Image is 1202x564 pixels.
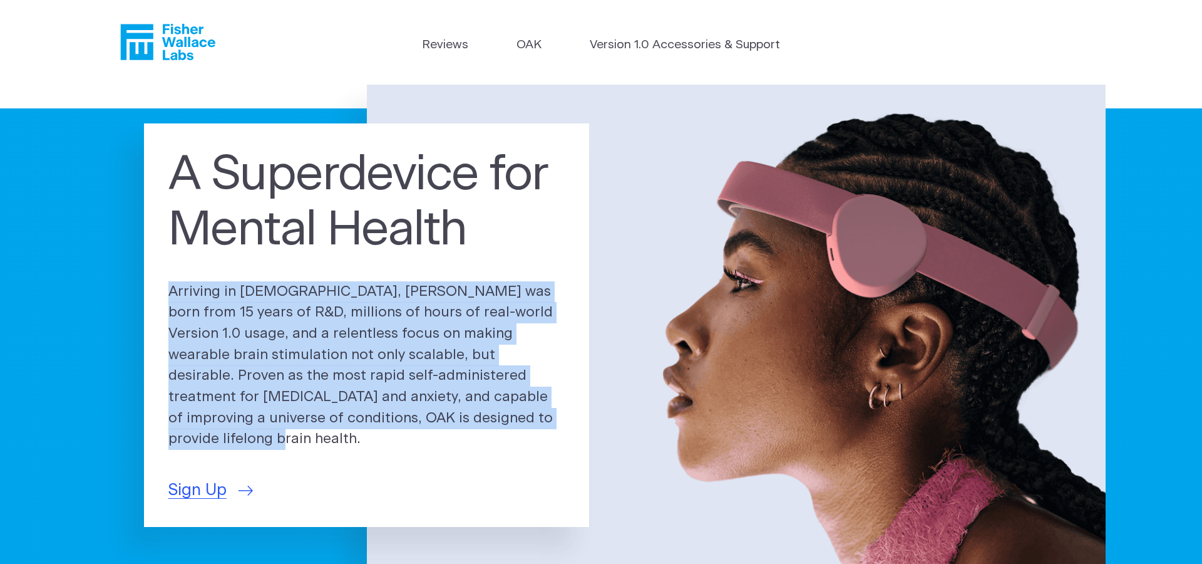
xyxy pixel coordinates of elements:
[120,24,215,60] a: Fisher Wallace
[168,281,565,451] p: Arriving in [DEMOGRAPHIC_DATA], [PERSON_NAME] was born from 15 years of R&D, millions of hours of...
[590,36,780,55] a: Version 1.0 Accessories & Support
[516,36,542,55] a: OAK
[168,478,253,503] a: Sign Up
[422,36,468,55] a: Reviews
[168,478,227,503] span: Sign Up
[168,147,565,258] h1: A Superdevice for Mental Health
